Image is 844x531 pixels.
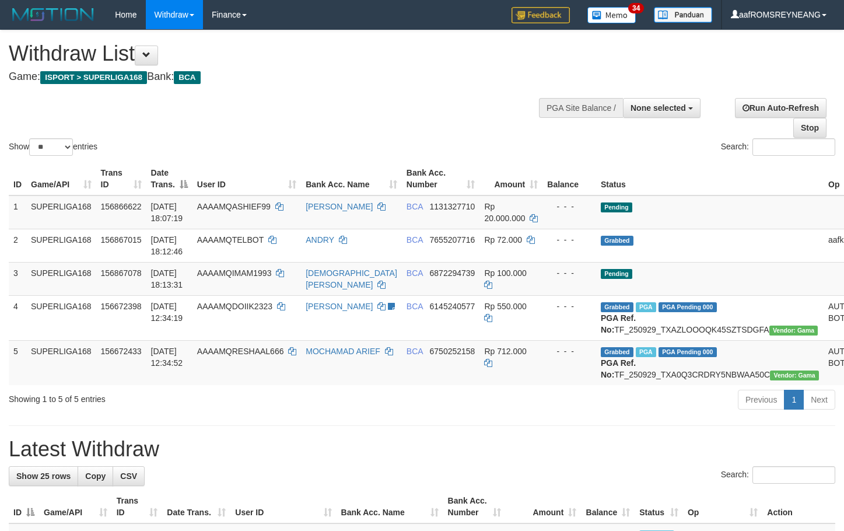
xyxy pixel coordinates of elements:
th: Game/API: activate to sort column ascending [39,490,112,523]
span: 156672433 [101,347,142,356]
span: BCA [407,347,423,356]
th: Action [762,490,835,523]
span: PGA Pending [659,347,717,357]
span: Copy 7655207716 to clipboard [430,235,475,244]
img: panduan.png [654,7,712,23]
span: Copy 1131327710 to clipboard [430,202,475,211]
td: SUPERLIGA168 [26,229,96,262]
h4: Game: Bank: [9,71,551,83]
span: [DATE] 18:07:19 [151,202,183,223]
span: 156866622 [101,202,142,211]
a: [PERSON_NAME] [306,202,373,211]
div: - - - [547,267,591,279]
span: BCA [407,202,423,211]
span: AAAAMQASHIEF99 [197,202,271,211]
a: 1 [784,390,804,410]
span: BCA [174,71,200,84]
th: Bank Acc. Number: activate to sort column ascending [443,490,506,523]
span: AAAAMQTELBOT [197,235,264,244]
a: Next [803,390,835,410]
td: 3 [9,262,26,295]
th: Game/API: activate to sort column ascending [26,162,96,195]
th: Status: activate to sort column ascending [635,490,683,523]
span: Marked by aafsoycanthlai [636,302,656,312]
td: 1 [9,195,26,229]
span: ISPORT > SUPERLIGA168 [40,71,147,84]
a: MOCHAMAD ARIEF [306,347,380,356]
span: 34 [628,3,644,13]
span: BCA [407,268,423,278]
div: - - - [547,201,591,212]
td: 2 [9,229,26,262]
th: Trans ID: activate to sort column ascending [96,162,146,195]
a: [DEMOGRAPHIC_DATA][PERSON_NAME] [306,268,397,289]
span: Vendor URL: https://trx31.1velocity.biz [769,326,818,336]
span: BCA [407,235,423,244]
input: Search: [752,138,835,156]
td: TF_250929_TXA0Q3CRDRY5NBWAA50C [596,340,824,385]
th: Balance [542,162,596,195]
span: AAAAMQRESHAAL666 [197,347,284,356]
span: Copy [85,471,106,481]
th: Balance: activate to sort column ascending [581,490,635,523]
th: ID [9,162,26,195]
a: Run Auto-Refresh [735,98,827,118]
a: [PERSON_NAME] [306,302,373,311]
span: Vendor URL: https://trx31.1velocity.biz [770,371,819,380]
b: PGA Ref. No: [601,313,636,334]
span: [DATE] 18:13:31 [151,268,183,289]
b: PGA Ref. No: [601,358,636,379]
a: CSV [113,466,145,486]
a: Show 25 rows [9,466,78,486]
span: [DATE] 12:34:19 [151,302,183,323]
span: Pending [601,269,632,279]
span: Grabbed [601,236,633,246]
span: Rp 72.000 [484,235,522,244]
span: AAAAMQIMAM1993 [197,268,272,278]
th: User ID: activate to sort column ascending [192,162,301,195]
td: TF_250929_TXAZLOOOQK45SZTSDGFA [596,295,824,340]
span: Grabbed [601,302,633,312]
span: Show 25 rows [16,471,71,481]
span: [DATE] 12:34:52 [151,347,183,368]
td: SUPERLIGA168 [26,295,96,340]
span: Grabbed [601,347,633,357]
span: [DATE] 18:12:46 [151,235,183,256]
img: Feedback.jpg [512,7,570,23]
span: Copy 6750252158 to clipboard [430,347,475,356]
h1: Withdraw List [9,42,551,65]
td: SUPERLIGA168 [26,340,96,385]
th: Bank Acc. Name: activate to sort column ascending [337,490,443,523]
img: MOTION_logo.png [9,6,97,23]
div: Showing 1 to 5 of 5 entries [9,389,343,405]
span: Marked by aafsoycanthlai [636,347,656,357]
label: Search: [721,138,835,156]
a: Previous [738,390,785,410]
span: PGA Pending [659,302,717,312]
th: Trans ID: activate to sort column ascending [112,490,163,523]
th: Date Trans.: activate to sort column ascending [162,490,230,523]
th: User ID: activate to sort column ascending [230,490,336,523]
span: None selected [631,103,686,113]
a: ANDRY [306,235,334,244]
div: - - - [547,234,591,246]
span: Rp 20.000.000 [484,202,525,223]
span: Copy 6872294739 to clipboard [430,268,475,278]
td: SUPERLIGA168 [26,195,96,229]
span: Copy 6145240577 to clipboard [430,302,475,311]
span: AAAAMQDOIIK2323 [197,302,272,311]
th: Amount: activate to sort column ascending [479,162,542,195]
label: Show entries [9,138,97,156]
a: Stop [793,118,827,138]
div: - - - [547,345,591,357]
th: Amount: activate to sort column ascending [506,490,581,523]
img: Button%20Memo.svg [587,7,636,23]
td: 5 [9,340,26,385]
span: 156867078 [101,268,142,278]
span: Rp 712.000 [484,347,526,356]
span: CSV [120,471,137,481]
th: Op: activate to sort column ascending [683,490,762,523]
button: None selected [623,98,701,118]
span: 156867015 [101,235,142,244]
a: Copy [78,466,113,486]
